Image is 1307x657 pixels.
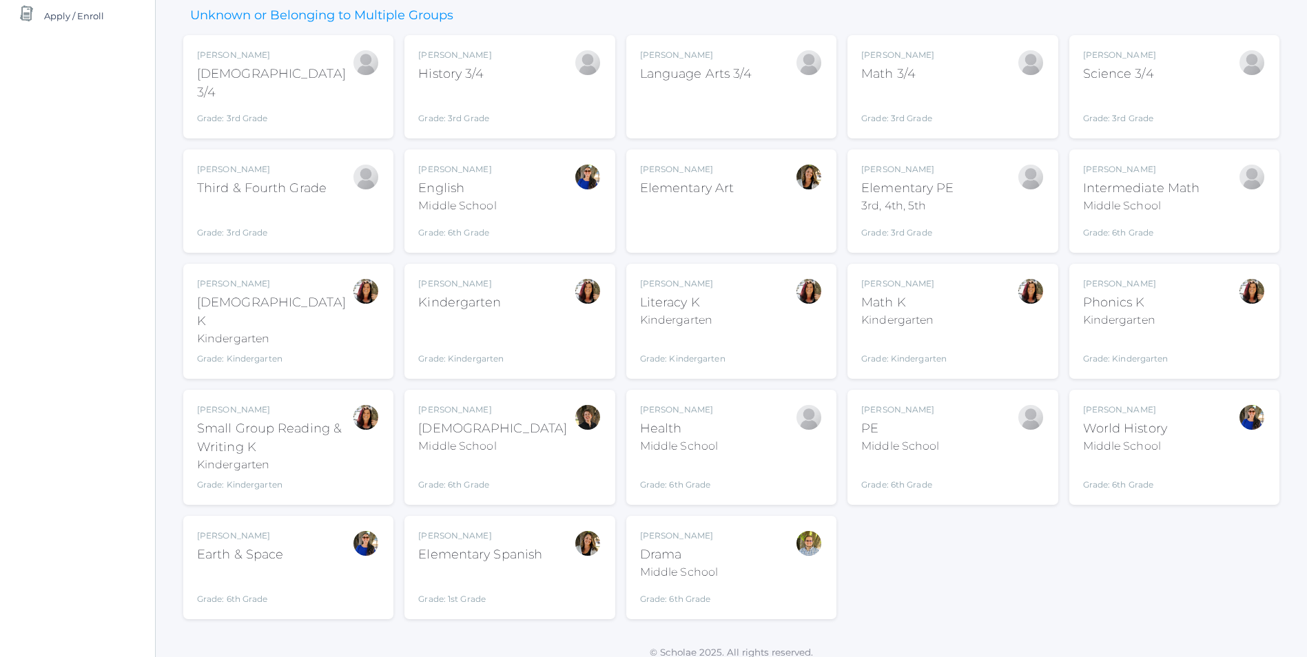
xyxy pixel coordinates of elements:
div: Middle School [640,438,718,455]
h3: Unknown or Belonging to Multiple Groups [183,9,460,23]
div: Third & Fourth Grade [197,179,327,198]
div: Grade: 3rd Grade [1083,89,1156,125]
div: Grade: 6th Grade [418,460,567,491]
div: PE [861,419,939,438]
div: Grade: 1st Grade [418,570,542,605]
div: Gina Pecor [352,278,380,305]
div: [PERSON_NAME] [418,49,491,61]
div: Elementary PE [861,179,954,198]
div: Joshua Bennett [352,49,380,76]
div: [PERSON_NAME] [861,278,947,290]
div: [PERSON_NAME] [1083,163,1200,176]
div: History 3/4 [418,65,491,83]
div: Health [640,419,718,438]
div: Math K [861,293,947,312]
div: [PERSON_NAME] [861,404,939,416]
div: Gina Pecor [1017,278,1044,305]
div: Middle School [418,198,496,214]
div: Kylen Braileanu [795,530,823,557]
div: [PERSON_NAME] [418,278,504,290]
div: Stephanie Todhunter [352,530,380,557]
div: Middle School [1083,198,1200,214]
div: Math 3/4 [861,65,934,83]
div: [PERSON_NAME] [197,530,283,542]
div: Middle School [418,438,567,455]
div: Literacy K [640,293,725,312]
div: Grade: 6th Grade [640,586,718,605]
div: Amber Farnes [574,530,601,557]
div: Grade: 6th Grade [418,220,496,239]
div: Bonnie Posey [1238,163,1266,191]
div: [PERSON_NAME] [640,404,718,416]
div: Intermediate Math [1083,179,1200,198]
div: Grade: Kindergarten [418,317,504,365]
div: Middle School [861,438,939,455]
div: [PERSON_NAME] [640,530,718,542]
div: Grade: Kindergarten [640,334,725,365]
div: Alexia Hemingway [1017,404,1044,431]
div: Grade: 3rd Grade [861,220,954,239]
div: Grade: 6th Grade [197,570,283,605]
div: Drama [640,545,718,564]
div: Stephanie Todhunter [574,163,601,191]
div: Dianna Renz [574,404,601,431]
div: [PERSON_NAME] [197,49,352,61]
div: [PERSON_NAME] [197,278,352,290]
div: Elementary Spanish [418,545,542,564]
div: Grade: 6th Grade [1083,220,1200,239]
div: English [418,179,496,198]
div: Amber Farnes [795,163,823,191]
div: Grade: 3rd Grade [418,89,491,125]
div: [PERSON_NAME] [1083,404,1167,416]
div: Grade: Kindergarten [197,353,352,365]
div: [PERSON_NAME] [1083,278,1169,290]
div: Grade: 3rd Grade [861,89,934,125]
div: [PERSON_NAME] [1083,49,1156,61]
div: Elementary Art [640,179,734,198]
div: Kindergarten [197,457,352,473]
div: Kindergarten [640,312,725,328]
div: Gina Pecor [574,278,601,305]
div: Grade: Kindergarten [197,479,352,491]
div: Grade: Kindergarten [861,334,947,365]
div: Kindergarten [1083,312,1169,328]
div: [PERSON_NAME] [418,530,542,542]
div: Alexia Hemingway [795,404,823,431]
div: Language Arts 3/4 [640,65,752,83]
span: Apply / Enroll [44,2,104,30]
div: Grade: 3rd Grade [197,203,327,239]
div: [DEMOGRAPHIC_DATA] K [197,293,352,331]
div: Earth & Space [197,545,283,564]
div: [PERSON_NAME] [418,163,496,176]
div: [PERSON_NAME] [640,278,725,290]
div: [PERSON_NAME] [418,404,567,416]
div: Gina Pecor [1238,278,1266,305]
div: Grade: 6th Grade [861,460,939,491]
div: Gina Pecor [795,278,823,305]
div: Grade: Kindergarten [1083,334,1169,365]
div: Joshua Bennett [352,163,380,191]
div: Middle School [640,564,718,581]
div: [PERSON_NAME] [640,163,734,176]
div: [DEMOGRAPHIC_DATA] [418,419,567,438]
div: 3rd, 4th, 5th [861,198,954,214]
div: [PERSON_NAME] [197,163,327,176]
div: Small Group Reading & Writing K [197,419,352,457]
div: Grade: 6th Grade [1083,460,1167,491]
div: Joshua Bennett [574,49,601,76]
div: [PERSON_NAME] [861,163,954,176]
div: Grade: 3rd Grade [197,107,352,125]
div: [PERSON_NAME] [197,404,352,416]
div: Joshua Bennett [1238,49,1266,76]
div: Stephanie Todhunter [1238,404,1266,431]
div: [PERSON_NAME] [640,49,752,61]
div: [PERSON_NAME] [861,49,934,61]
div: Joshua Bennett [1017,163,1044,191]
div: Kindergarten [197,331,352,347]
div: Science 3/4 [1083,65,1156,83]
div: Joshua Bennett [795,49,823,76]
div: Phonics K [1083,293,1169,312]
div: Kindergarten [861,312,947,328]
div: Gina Pecor [352,404,380,431]
div: Grade: 6th Grade [640,460,718,491]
